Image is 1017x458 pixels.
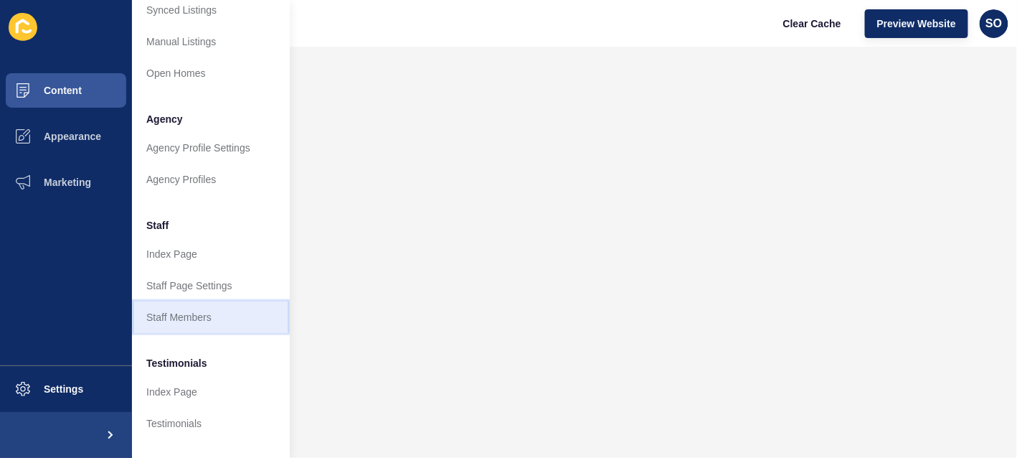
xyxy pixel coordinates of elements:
[132,376,290,408] a: Index Page
[132,238,290,270] a: Index Page
[771,9,853,38] button: Clear Cache
[132,164,290,195] a: Agency Profiles
[132,57,290,89] a: Open Homes
[877,17,956,31] span: Preview Website
[132,26,290,57] a: Manual Listings
[865,9,968,38] button: Preview Website
[132,408,290,439] a: Testimonials
[146,112,183,126] span: Agency
[132,270,290,302] a: Staff Page Settings
[146,218,169,233] span: Staff
[146,356,207,370] span: Testimonials
[783,17,841,31] span: Clear Cache
[132,132,290,164] a: Agency Profile Settings
[132,302,290,333] a: Staff Members
[985,17,1002,31] span: SO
